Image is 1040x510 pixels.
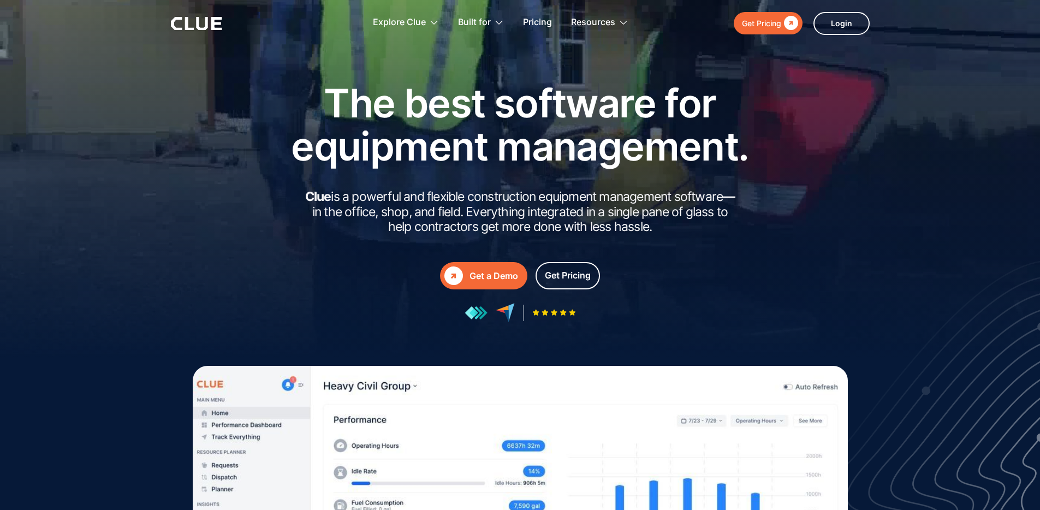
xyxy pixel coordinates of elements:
[734,12,803,34] a: Get Pricing
[571,5,628,40] div: Resources
[813,12,870,35] a: Login
[458,5,491,40] div: Built for
[985,458,1040,510] iframe: Chat Widget
[523,5,552,40] a: Pricing
[444,266,463,285] div: 
[440,262,527,289] a: Get a Demo
[536,262,600,289] a: Get Pricing
[275,81,766,168] h1: The best software for equipment management.
[571,5,615,40] div: Resources
[742,16,781,30] div: Get Pricing
[465,306,488,320] img: reviews at getapp
[305,189,331,204] strong: Clue
[545,269,591,282] div: Get Pricing
[532,309,576,316] img: Five-star rating icon
[373,5,426,40] div: Explore Clue
[373,5,439,40] div: Explore Clue
[496,303,515,322] img: reviews at capterra
[723,189,735,204] strong: —
[470,269,518,283] div: Get a Demo
[458,5,504,40] div: Built for
[781,16,798,30] div: 
[302,189,739,235] h2: is a powerful and flexible construction equipment management software in the office, shop, and fi...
